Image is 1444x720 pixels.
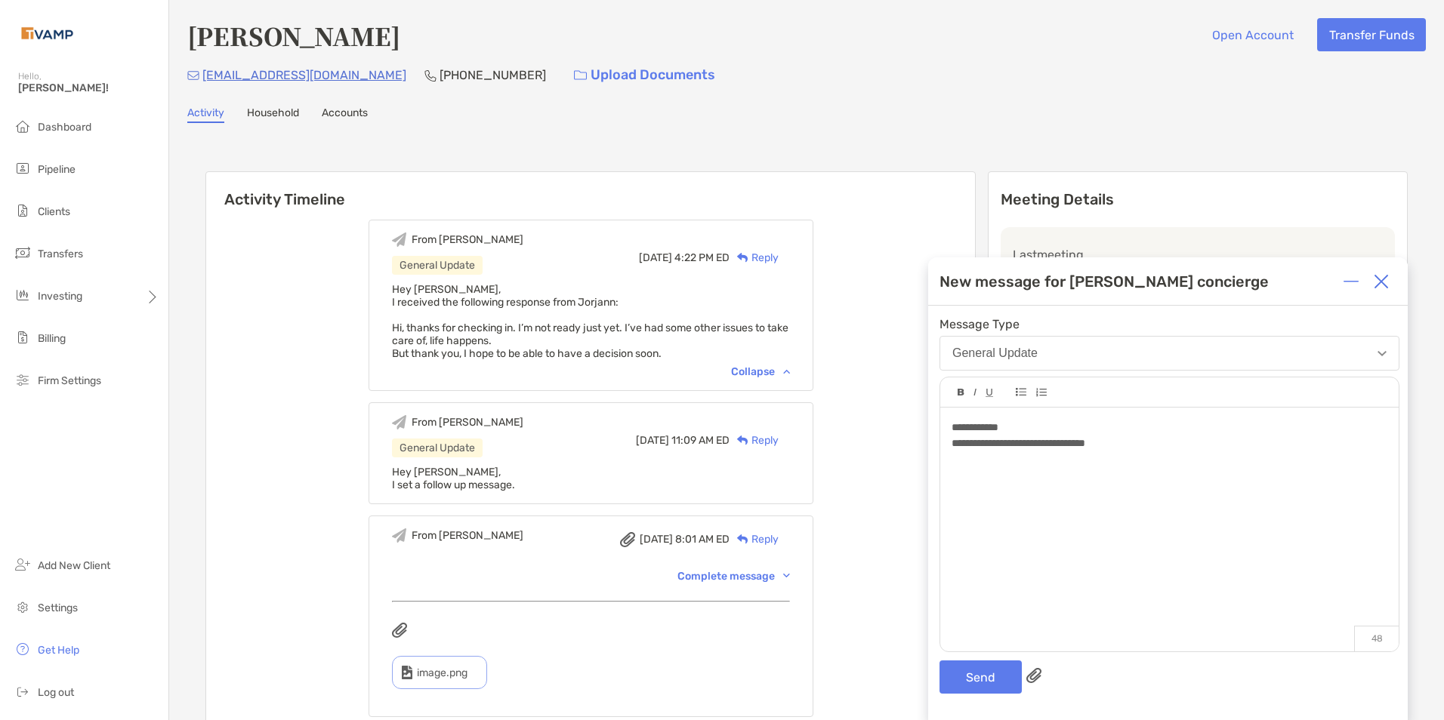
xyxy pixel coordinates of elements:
img: Event icon [392,232,406,247]
div: General Update [392,438,483,457]
div: Collapse [731,365,790,378]
span: Log out [38,686,74,699]
img: Email Icon [187,71,199,80]
span: Investing [38,290,82,303]
h4: [PERSON_NAME] [187,18,400,53]
img: Editor control icon [1035,388,1047,397]
span: Firm Settings [38,374,101,387]
img: Reply icon [737,253,748,263]
span: 11:09 AM ED [671,434,730,447]
a: Activity [187,106,224,123]
span: Hey [PERSON_NAME], I received the following response from Jorjann: Hi, thanks for checking in. I’... [392,283,788,360]
span: Get Help [38,644,79,657]
span: Message Type [940,317,1399,331]
span: 4:22 PM ED [674,251,730,264]
p: 48 [1354,626,1399,651]
img: transfers icon [14,244,32,262]
p: Last meeting [1013,245,1383,264]
img: firm-settings icon [14,371,32,389]
img: Reply icon [737,534,748,544]
img: Reply icon [737,435,748,445]
img: pipeline icon [14,159,32,177]
img: dashboard icon [14,117,32,135]
div: Reply [730,531,779,547]
img: get-help icon [14,640,32,658]
span: Dashboard [38,121,91,134]
span: Hey [PERSON_NAME], I set a follow up message. [392,466,515,491]
img: Close [1374,274,1389,289]
p: [EMAIL_ADDRESS][DOMAIN_NAME] [202,66,406,85]
img: Chevron icon [783,369,790,374]
img: Editor control icon [973,389,977,396]
button: Transfer Funds [1317,18,1426,51]
div: From [PERSON_NAME] [412,529,523,542]
img: Event icon [392,528,406,543]
a: Accounts [322,106,368,123]
img: Event icon [392,415,406,429]
p: Meeting Details [1001,190,1395,209]
img: logout icon [14,682,32,700]
img: investing icon [14,286,32,304]
div: General Update [392,256,483,275]
div: Reply [730,250,779,266]
div: Reply [730,432,779,448]
h6: Activity Timeline [206,172,975,208]
button: General Update [940,336,1399,371]
div: From [PERSON_NAME] [412,233,523,246]
span: image.png [417,666,467,679]
button: Send [940,660,1022,694]
div: General Update [952,346,1038,360]
span: Settings [38,602,78,614]
img: billing icon [14,328,32,346]
span: Transfers [38,248,83,260]
img: Expand or collapse [1344,274,1359,289]
span: Billing [38,332,66,345]
img: Phone Icon [424,69,437,82]
span: 8:01 AM ED [675,533,730,546]
p: [PHONE_NUMBER] [440,66,546,85]
img: Editor control icon [1016,388,1026,396]
img: type [402,666,412,679]
img: add_new_client icon [14,555,32,574]
img: Open dropdown arrow [1378,351,1387,356]
img: Editor control icon [958,389,964,396]
img: button icon [574,70,587,81]
div: From [PERSON_NAME] [412,416,523,429]
span: [DATE] [640,533,673,546]
img: Chevron icon [783,574,790,578]
span: Add New Client [38,559,110,572]
img: clients icon [14,202,32,220]
span: [PERSON_NAME]! [18,82,159,94]
img: paperclip attachments [1026,668,1041,683]
a: Household [247,106,299,123]
img: attachment [620,532,635,547]
a: Upload Documents [564,59,725,91]
span: [DATE] [639,251,672,264]
img: settings icon [14,598,32,616]
button: Open Account [1200,18,1305,51]
span: Clients [38,205,70,218]
div: New message for [PERSON_NAME] concierge [940,272,1269,291]
img: Editor control icon [986,389,993,397]
div: Complete message [677,570,790,583]
img: attachments [392,623,407,638]
img: Zoe Logo [18,6,76,60]
span: Pipeline [38,163,76,176]
span: [DATE] [636,434,669,447]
